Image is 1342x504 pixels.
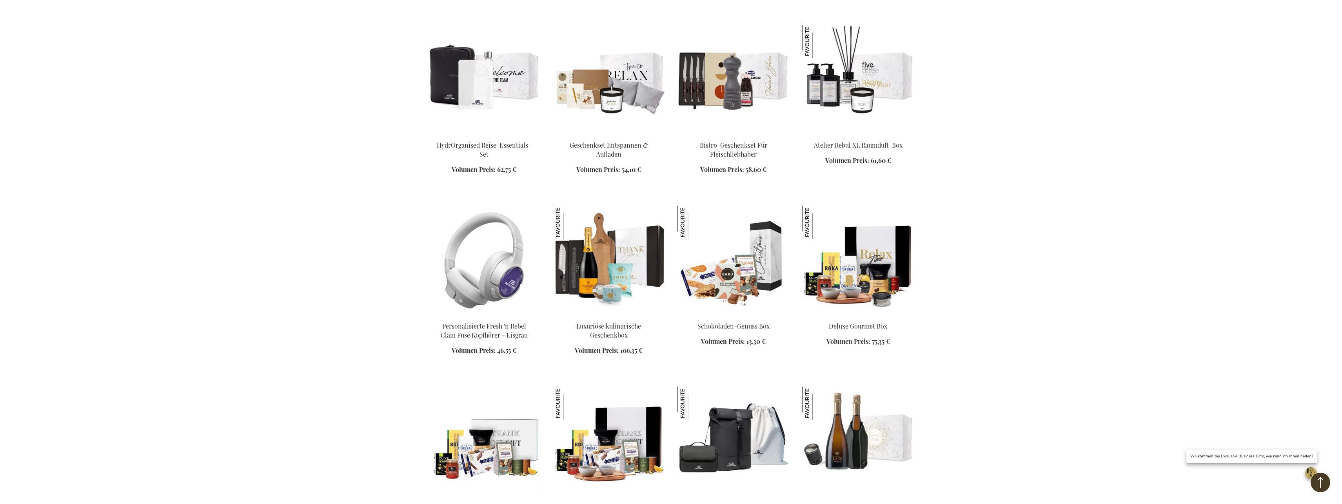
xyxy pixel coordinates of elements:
a: Atelier Rebul XL Home Fragrance Box Atelier Rebul XL Raumduft-Box [802,131,914,139]
img: Luxuriöse kulinarische Geschenkbox [553,206,587,239]
span: Volumen Preis: [452,165,496,173]
a: EB-PKT-PEUG-CHAM-LUX Peugeot Funkelndes Lux Set [802,493,914,500]
span: 75,35 € [872,337,890,345]
a: Volumen Preis: 58,60 € [700,165,766,174]
img: Atelier Rebul XL Home Fragrance Box [802,25,914,134]
span: Volumen Preis: [825,156,869,164]
a: Relax & Recharge Gift Set [553,131,665,139]
a: Volumen Preis: 46,55 € [452,346,516,355]
img: Prestige Gourmet Box [553,387,587,420]
a: HydrOrganised Reise-Essentials-Set [437,141,531,158]
a: Volumen Preis: 62,75 € [452,165,516,174]
a: Volumen Preis: 61,60 € [825,156,891,165]
span: 58,60 € [746,165,766,173]
img: Personalised Fresh 'n Rebel Clam Fuse Headphone - Ice Grey [428,206,540,315]
span: 62,75 € [497,165,516,173]
a: ARCA-20055 Deluxe Gourmet Box [802,312,914,320]
span: Volumen Preis: [575,346,619,354]
a: Volumen Preis: 13,30 € [701,337,766,346]
img: Schokoladen-Genuss Box [677,206,711,239]
img: ARCA-20055 [802,206,914,315]
span: Volumen Preis: [700,165,744,173]
img: Luxury Culinary Gift Box [553,206,665,315]
a: Geschenkset Entspannen & Aufladen [570,141,648,158]
img: Prestige Gourmet Box [553,387,665,496]
span: Volumen Preis: [576,165,620,173]
a: Volumen Preis: 75,35 € [826,337,890,346]
span: Volumen Preis: [826,337,870,345]
span: 61,60 € [871,156,891,164]
a: Personalisierte Fresh 'n Rebel Clam Fuse Kopfhörer - Eisgrau [441,322,528,339]
img: Deluxe Gourmet Box [802,206,836,239]
span: Volumen Preis: [701,337,745,345]
a: Luxuriöse kulinarische Geschenkbox [576,322,641,339]
img: Baltimore Bike Travel Set [677,387,790,496]
img: EB-PKT-PEUG-CHAM-LUX [802,387,914,496]
span: 46,55 € [497,346,516,354]
img: HydrOrganised Travel Essentials Set [428,25,540,134]
a: Luxury Culinary Gift Box Luxuriöse kulinarische Geschenkbox [553,312,665,320]
a: Personalised Fresh 'n Rebel Clam Fuse Headphone - Ice Grey [428,312,540,320]
a: Baltimore Bike Travel Set Baltimore Fahrrad-Reiseset [677,493,790,500]
img: Relax & Recharge Gift Set [553,25,665,134]
a: Bistro-Geschenkset Für Fleischliebhaber [677,131,790,139]
a: Premium Gourmet Box [428,493,540,500]
a: Atelier Rebul XL Raumduft-Box [814,141,903,149]
a: Volumen Preis: 106,35 € [575,346,643,355]
img: Bistro-Geschenkset Für Fleischliebhaber [677,25,790,134]
img: Atelier Rebul XL Raumduft-Box [802,25,836,58]
span: Volumen Preis: [452,346,496,354]
img: Schokoladen-Genuss Box [677,206,790,315]
a: Schokoladen-Genuss Box [697,322,770,330]
a: Schokoladen-Genuss Box Schokoladen-Genuss Box [677,312,790,320]
a: Deluxe Gourmet Box [829,322,887,330]
a: Volumen Preis: 54,10 € [576,165,641,174]
span: 54,10 € [622,165,641,173]
img: Premium Gourmet Box [428,387,540,496]
span: 106,35 € [620,346,643,354]
img: Baltimore Fahrrad-Reiseset [677,387,711,420]
img: Peugeot Funkelndes Lux Set [802,387,836,420]
a: Bistro-Geschenkset Für Fleischliebhaber [700,141,767,158]
a: HydrOrganised Travel Essentials Set [428,131,540,139]
a: Prestige Gourmet Box Prestige Gourmet Box [553,493,665,500]
span: 13,30 € [746,337,766,345]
